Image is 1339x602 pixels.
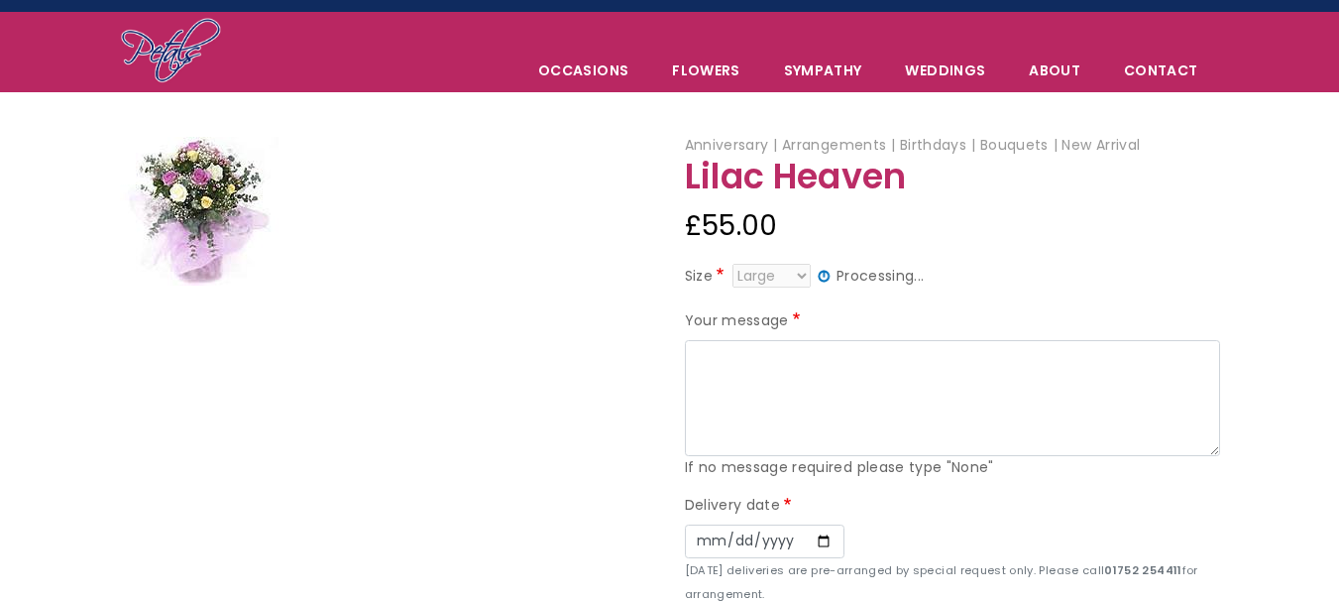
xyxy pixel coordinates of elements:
[685,158,1220,196] h1: Lilac Heaven
[517,50,649,91] span: Occasions
[685,135,778,155] span: Anniversary
[900,135,976,155] span: Birthdays
[685,265,728,289] label: Size
[685,494,796,518] label: Delivery date
[884,50,1006,91] span: Weddings
[120,17,222,86] img: Home
[685,202,1220,250] div: £55.00
[685,562,1198,602] small: [DATE] deliveries are pre-arranged by special request only. Please call for arrangement.
[685,309,805,333] label: Your message
[120,137,279,286] img: Lilac Heaven
[980,135,1058,155] span: Bouquets
[1008,50,1101,91] a: About
[1103,50,1218,91] a: Contact
[763,50,883,91] a: Sympathy
[832,265,930,288] div: Processing...
[685,456,1220,480] div: If no message required please type "None"
[1104,562,1181,578] strong: 01752 254411
[1061,135,1140,155] span: New Arrival
[651,50,760,91] a: Flowers
[782,135,896,155] span: Arrangements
